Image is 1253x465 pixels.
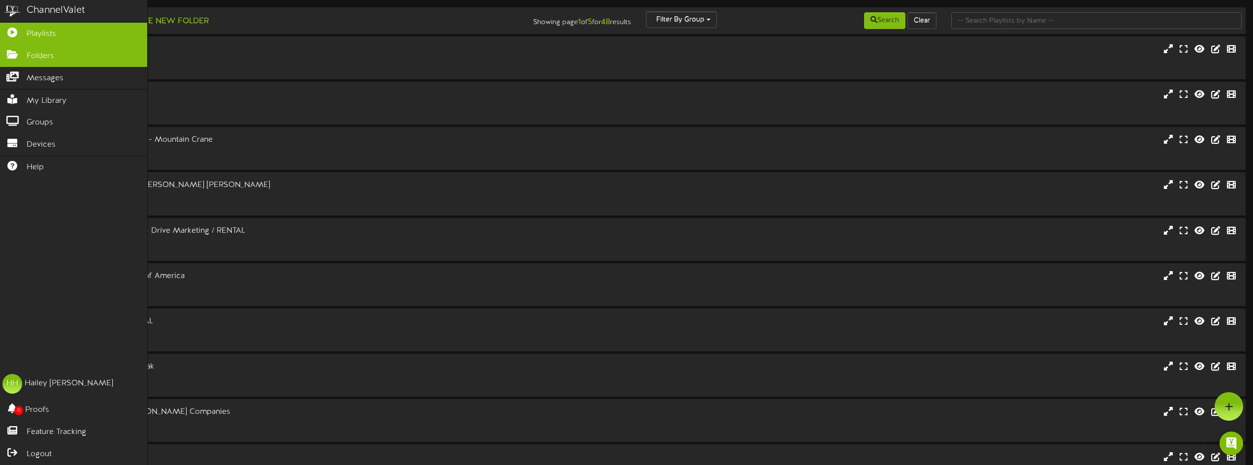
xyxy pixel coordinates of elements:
[27,139,56,151] span: Devices
[39,191,530,199] div: Landscape ( 16:9 )
[1220,432,1243,455] div: Open Intercom Messenger
[39,381,530,389] div: # 10006
[39,372,530,381] div: Landscape ( 16:9 )
[25,378,113,389] div: Hailey [PERSON_NAME]
[588,18,592,27] strong: 5
[27,162,44,173] span: Help
[39,336,530,344] div: # 10005
[39,134,530,146] div: [PERSON_NAME] Suite C - Mountain Crane
[39,281,530,290] div: Landscape ( 16:9 )
[27,95,66,107] span: My Library
[39,426,530,434] div: # 10007
[578,18,581,27] strong: 1
[951,12,1242,29] input: -- Search Playlists by Name --
[27,3,85,18] div: ChannelValet
[27,73,64,84] span: Messages
[39,100,530,109] div: Landscape ( 16:9 )
[25,404,49,416] span: Proofs
[39,406,530,418] div: Level 4 - Suite 17 - [PERSON_NAME] Companies
[39,180,530,191] div: [PERSON_NAME] Suite [PERSON_NAME] [PERSON_NAME]
[27,51,54,62] span: Folders
[907,12,936,29] button: Clear
[2,374,22,394] div: HH
[864,12,905,29] button: Search
[114,15,212,28] button: Create New Folder
[39,109,530,117] div: # 10044
[27,29,56,40] span: Playlists
[39,146,530,154] div: Landscape ( 16:9 )
[27,449,52,460] span: Logout
[39,89,530,100] div: [PERSON_NAME] Suite B
[646,11,717,28] button: Filter By Group
[39,271,530,282] div: Level 4 - Suite 14 - Bank of America
[601,18,610,27] strong: 48
[39,225,530,237] div: Level 4 - Suite 1 External - Drive Marketing / RENTAL
[39,327,530,336] div: Landscape ( 16:9 )
[14,406,23,415] span: 0
[39,199,530,208] div: # 10046
[39,418,530,426] div: Landscape ( 16:9 )
[39,63,530,72] div: # 10043
[27,117,53,128] span: Groups
[39,452,530,463] div: Level 4 - Suite 18 - Pura
[39,44,530,55] div: [PERSON_NAME] Suite A
[435,11,639,28] div: Showing page of for results
[39,245,530,253] div: # 9994
[39,236,530,245] div: Landscape ( 16:9 )
[39,154,530,162] div: # 10045
[27,427,86,438] span: Feature Tracking
[39,55,530,63] div: Landscape ( 16:9 )
[39,290,530,299] div: # 10004
[39,361,530,372] div: Level 4 - Suite 16 - Tamarak
[39,316,530,327] div: Level 4 - Suite 15 - RENTAL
